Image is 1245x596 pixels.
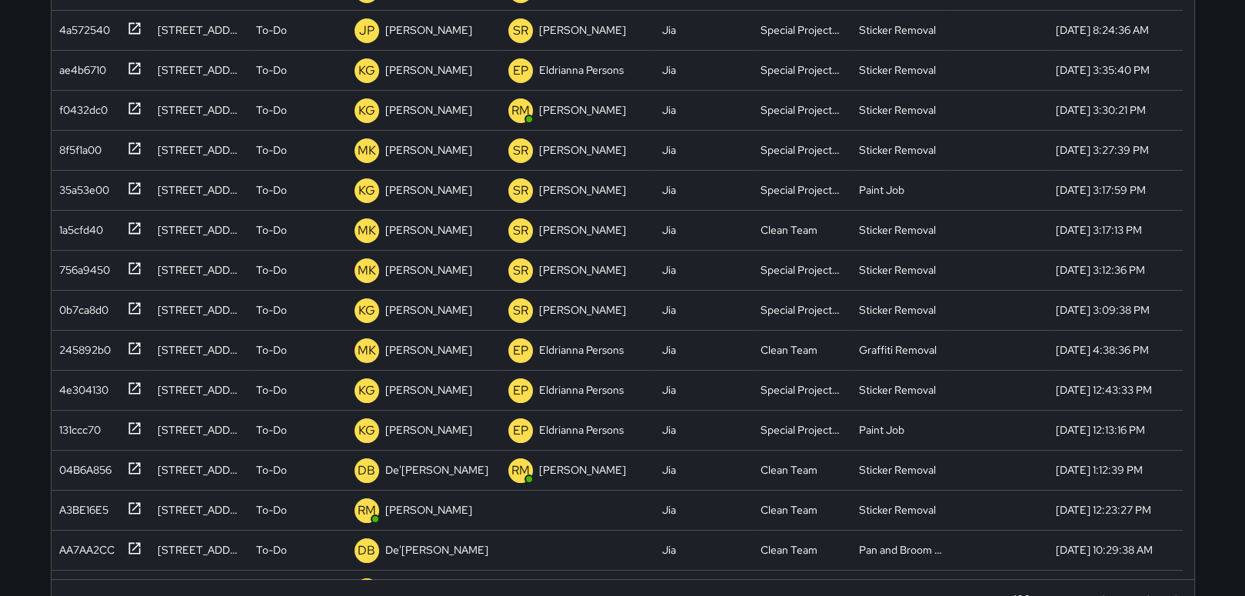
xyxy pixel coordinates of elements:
p: De'[PERSON_NAME] [385,542,488,558]
div: 115 Steuart Street [158,22,241,38]
p: De'[PERSON_NAME] [385,462,488,478]
p: [PERSON_NAME] [385,182,472,198]
div: ae4b6710 [53,56,106,78]
div: 7/22/2025, 10:29:38 AM [1056,542,1153,558]
p: JP [359,22,374,40]
div: 44 Montgomery Street [158,462,241,478]
p: [PERSON_NAME] [539,462,626,478]
p: [PERSON_NAME] [385,422,472,438]
p: [PERSON_NAME] [539,182,626,198]
p: To-Do [256,422,287,438]
div: 624 Sacramento Street [158,262,241,278]
p: [PERSON_NAME] [539,262,626,278]
div: 8/6/2025, 3:17:59 PM [1056,182,1146,198]
div: Sticker Removal [859,302,936,318]
p: [PERSON_NAME] [385,502,472,518]
p: KG [358,181,375,200]
p: [PERSON_NAME] [385,302,472,318]
p: Eldrianna Persons [539,382,624,398]
div: 8/11/2025, 8:24:36 AM [1056,22,1149,38]
div: Sticker Removal [859,142,936,158]
p: SR [513,142,528,160]
div: Special Projects Team [761,422,844,438]
div: Graffiti Removal [859,342,937,358]
p: To-Do [256,302,287,318]
div: 498 Jackson Street [158,542,241,558]
div: 217 Montgomery Street [158,502,241,518]
p: To-Do [256,182,287,198]
p: To-Do [256,382,287,398]
div: Sticker Removal [859,102,936,118]
div: 7/30/2025, 1:12:39 PM [1056,462,1143,478]
p: [PERSON_NAME] [385,22,472,38]
p: KG [358,102,375,120]
div: 04B6A856 [53,456,112,478]
p: To-Do [256,222,287,238]
div: Clean Team [761,542,817,558]
p: Eldrianna Persons [539,62,624,78]
div: 4e304130 [53,376,108,398]
div: 265 Sacramento Street [158,382,241,398]
p: KG [358,381,375,400]
p: [PERSON_NAME] [385,262,472,278]
div: 1160 Sacramento Street [158,422,241,438]
p: [PERSON_NAME] [385,382,472,398]
p: MK [358,261,376,280]
div: A3BE16E5 [53,496,108,518]
div: Special Projects Team [761,182,844,198]
p: EP [513,381,528,400]
p: MK [358,341,376,360]
p: To-Do [256,342,287,358]
div: Special Projects Team [761,22,844,38]
div: AA7AA2CC [53,536,115,558]
div: 0b7ca8d0 [53,296,108,318]
p: [PERSON_NAME] [385,342,472,358]
div: Jia [662,62,676,78]
p: To-Do [256,262,287,278]
div: 8/6/2025, 3:35:40 PM [1056,62,1150,78]
div: f0432dc0 [53,96,108,118]
div: 700 Montgomery Street [158,102,241,118]
p: RM [511,461,530,480]
div: Special Projects Team [761,262,844,278]
div: 8/6/2025, 3:27:39 PM [1056,142,1149,158]
p: KG [358,62,375,80]
div: 8/4/2025, 12:13:16 PM [1056,422,1145,438]
p: To-Do [256,542,287,558]
div: 35a53e00 [53,176,109,198]
div: Clean Team [761,222,817,238]
div: Sticker Removal [859,502,936,518]
div: 8/4/2025, 4:38:36 PM [1056,342,1149,358]
div: 8/6/2025, 3:12:36 PM [1056,262,1145,278]
div: Paint Job [859,182,904,198]
p: [PERSON_NAME] [385,222,472,238]
p: DB [358,461,375,480]
div: Sticker Removal [859,262,936,278]
div: Sticker Removal [859,462,936,478]
p: To-Do [256,22,287,38]
p: To-Do [256,462,287,478]
div: Jia [662,342,676,358]
div: Special Projects Team [761,62,844,78]
div: Jia [662,142,676,158]
p: [PERSON_NAME] [385,102,472,118]
div: Paint Job [859,422,904,438]
p: SR [513,22,528,40]
div: Sticker Removal [859,62,936,78]
div: 4a572540 [53,16,110,38]
p: Eldrianna Persons [539,422,624,438]
p: [PERSON_NAME] [385,62,472,78]
p: [PERSON_NAME] [539,142,626,158]
div: 317 Montgomery Street [158,62,241,78]
div: Clean Team [761,342,817,358]
div: Special Projects Team [761,302,844,318]
div: Jia [662,102,676,118]
div: 651 Market Street [158,342,241,358]
div: Special Projects Team [761,102,844,118]
p: [PERSON_NAME] [539,22,626,38]
div: 7/30/2025, 12:23:27 PM [1056,502,1151,518]
p: RM [358,501,376,520]
div: 1a5cfd40 [53,216,103,238]
div: 131ccc70 [53,416,101,438]
p: [PERSON_NAME] [539,302,626,318]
